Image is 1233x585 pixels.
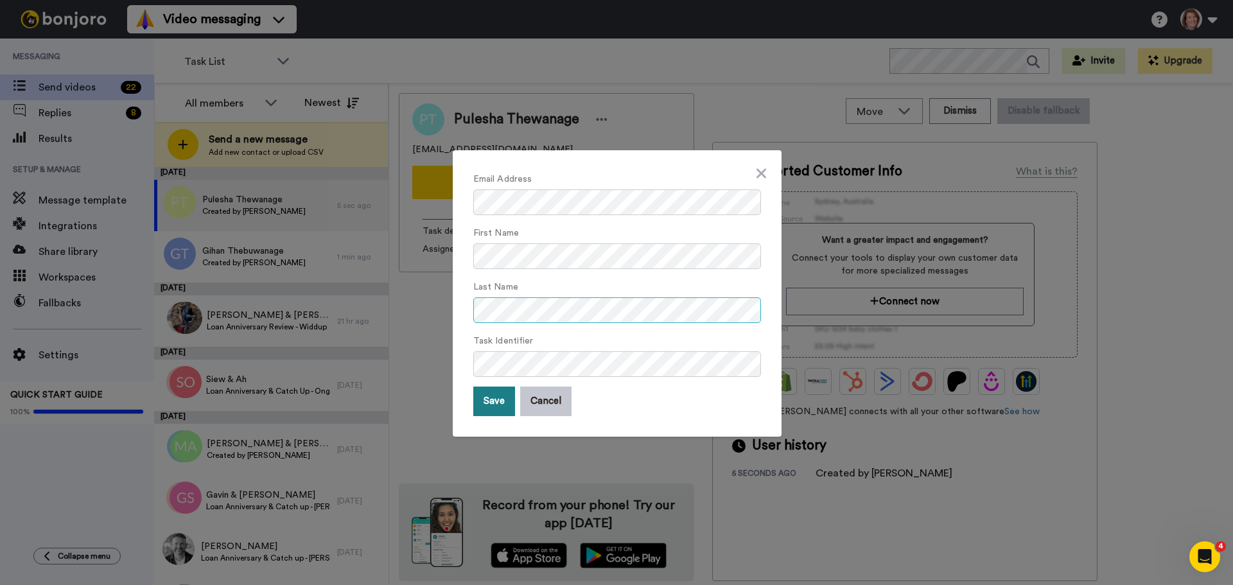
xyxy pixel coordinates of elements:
[473,387,515,416] button: Save
[520,387,572,416] button: Cancel
[1189,541,1220,572] iframe: Intercom live chat
[1216,541,1226,552] span: 4
[473,281,518,294] label: Last Name
[473,335,533,348] label: Task Identifier
[473,227,519,240] label: First Name
[473,173,532,186] label: Email Address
